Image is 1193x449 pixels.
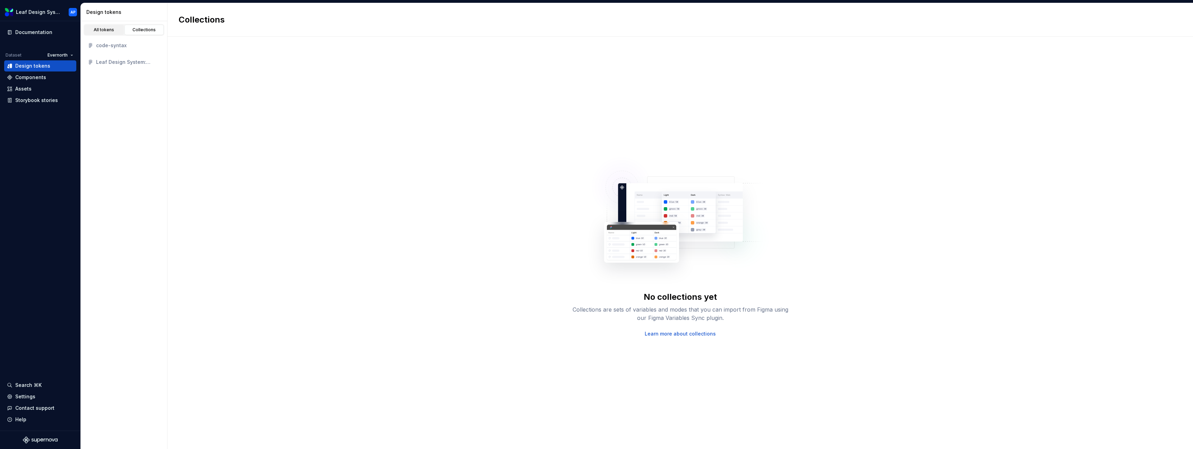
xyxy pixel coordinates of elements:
a: Assets [4,83,76,94]
div: All tokens [87,27,121,33]
a: Documentation [4,27,76,38]
div: No collections yet [644,291,717,303]
div: AP [70,9,76,15]
div: Leaf Design System: Tokens [96,59,160,66]
div: Help [15,416,26,423]
img: 6e787e26-f4c0-4230-8924-624fe4a2d214.png [5,8,13,16]
div: Collections are sets of variables and modes that you can import from Figma using our Figma Variab... [569,305,791,322]
div: Contact support [15,405,54,412]
a: Design tokens [4,60,76,71]
div: Settings [15,393,35,400]
h2: Collections [179,14,225,25]
div: Assets [15,85,32,92]
div: Documentation [15,29,52,36]
div: Dataset [6,52,22,58]
svg: Supernova Logo [23,437,58,443]
div: code-syntax [96,42,160,49]
div: Storybook stories [15,97,58,104]
a: Settings [4,391,76,402]
div: Leaf Design System [16,9,60,16]
div: Components [15,74,46,81]
button: Leaf Design SystemAP [1,5,79,19]
button: Evernorth [44,50,76,60]
button: Contact support [4,403,76,414]
button: Search ⌘K [4,380,76,391]
div: Collections [127,27,162,33]
span: Evernorth [48,52,68,58]
div: Design tokens [15,62,50,69]
div: Design tokens [86,9,164,16]
button: Help [4,414,76,425]
a: Components [4,72,76,83]
a: Learn more about collections [645,330,716,337]
a: Storybook stories [4,95,76,106]
div: Search ⌘K [15,382,42,389]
